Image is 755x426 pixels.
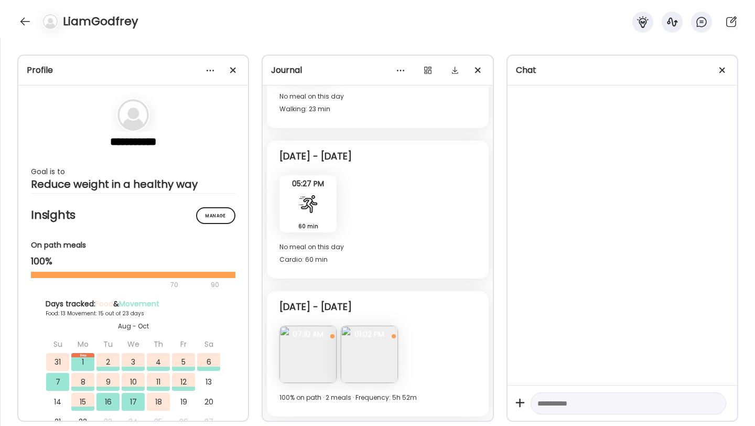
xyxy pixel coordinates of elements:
[71,393,94,411] div: 15
[279,326,337,383] img: images%2FUAwOHZjgBffkJIGblYu5HPnSMUM2%2FECmiMo6qLLLwQWdUoup6%2F5Sq3osqbFPoLoQyl1oga_240
[172,353,195,371] div: 5
[197,393,220,411] div: 20
[196,207,235,224] div: Manage
[31,279,208,291] div: 70
[197,373,220,391] div: 13
[279,241,476,266] div: No meal on this day Cardio: 60 min
[172,373,195,391] div: 12
[96,335,120,353] div: Tu
[516,64,729,77] div: Chat
[31,255,235,268] div: 100%
[341,326,398,383] img: images%2FUAwOHZjgBffkJIGblYu5HPnSMUM2%2FWi4d0NRcKU5MqMwVrfgE%2F6PIzER57a7m8srOM8rMY_240
[147,353,170,371] div: 4
[46,335,69,353] div: Su
[46,353,69,371] div: 31
[279,391,476,404] div: 100% on path · 2 meals · Frequency: 5h 52m
[271,64,484,77] div: Journal
[46,322,221,331] div: Aug - Oct
[172,393,195,411] div: 19
[210,279,220,291] div: 90
[71,353,94,371] div: 1
[122,393,145,411] div: 17
[279,179,337,188] span: 05:27 PM
[46,310,221,317] div: Food: 13 Movement: 15 out of 23 days
[119,299,159,309] span: Movement
[46,373,69,391] div: 7
[96,393,120,411] div: 16
[71,353,94,357] div: Sep
[71,335,94,353] div: Mo
[43,14,58,29] img: bg-avatar-default.svg
[122,335,145,353] div: We
[279,301,352,313] div: [DATE] - [DATE]
[96,353,120,371] div: 2
[31,165,235,178] div: Goal is to
[279,329,337,339] span: 07:10 AM
[284,221,332,232] div: 60 min
[122,353,145,371] div: 3
[31,178,235,190] div: Reduce weight in a healthy way
[63,13,138,30] h4: LiamGodfrey
[341,329,398,339] span: 01:02 PM
[147,335,170,353] div: Th
[31,240,235,251] div: On path meals
[197,335,220,353] div: Sa
[122,373,145,391] div: 10
[117,99,149,131] img: bg-avatar-default.svg
[172,335,195,353] div: Fr
[95,299,113,309] span: Food
[71,373,94,391] div: 8
[279,150,352,163] div: [DATE] - [DATE]
[46,393,69,411] div: 14
[279,90,476,115] div: No meal on this day Walking: 23 min
[46,299,221,310] div: Days tracked: &
[31,207,235,223] h2: Insights
[147,393,170,411] div: 18
[197,353,220,371] div: 6
[96,373,120,391] div: 9
[147,373,170,391] div: 11
[27,64,240,77] div: Profile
